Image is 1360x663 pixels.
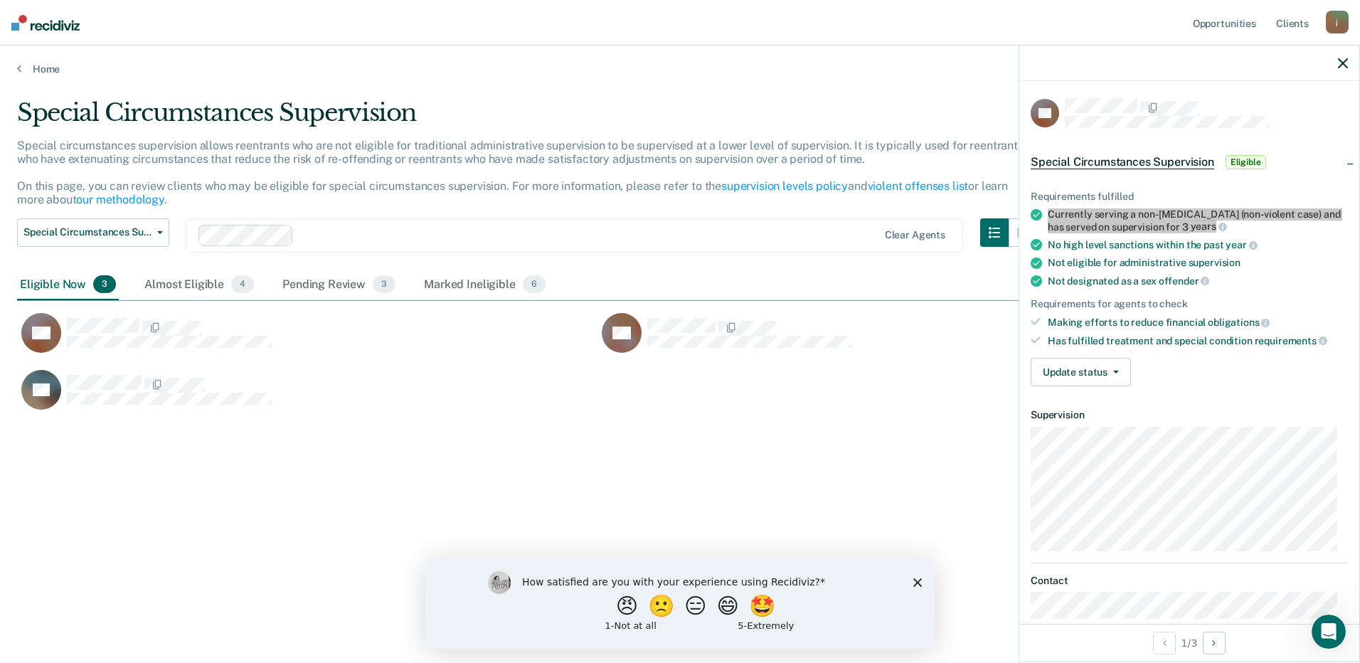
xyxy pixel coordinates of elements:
[1019,139,1359,185] div: Special Circumstances SupervisionEligible
[421,270,548,301] div: Marked Ineligible
[1048,275,1348,287] div: Not designated as a sex
[17,312,597,369] div: CaseloadOpportunityCell-768EG
[1048,257,1348,269] div: Not eligible for administrative
[1191,221,1227,232] span: years
[17,98,1037,139] div: Special Circumstances Supervision
[1255,335,1327,346] span: requirements
[1048,208,1348,233] div: Currently serving a non-[MEDICAL_DATA] (non-violent case) and has served on supervision for 3
[1048,238,1348,251] div: No high level sanctions within the past
[1208,317,1270,328] span: obligations
[425,557,935,649] iframe: Survey by Kim from Recidiviz
[1048,316,1348,329] div: Making efforts to reduce financial
[1226,239,1257,250] span: year
[1031,298,1348,310] div: Requirements for agents to check
[1312,615,1346,649] iframe: Intercom live chat
[1031,358,1131,386] button: Update status
[1189,257,1241,268] span: supervision
[868,179,969,193] a: violent offenses list
[76,193,164,206] a: our methodology
[17,139,1024,207] p: Special circumstances supervision allows reentrants who are not eligible for traditional administ...
[721,179,848,193] a: supervision levels policy
[1031,575,1348,587] dt: Contact
[523,275,546,294] span: 6
[17,63,1343,75] a: Home
[1153,632,1176,654] button: Previous Opportunity
[1031,155,1214,169] span: Special Circumstances Supervision
[11,15,80,31] img: Recidiviz
[17,369,597,426] div: CaseloadOpportunityCell-483EA
[373,275,395,294] span: 3
[1226,155,1266,169] span: Eligible
[93,275,116,294] span: 3
[597,312,1178,369] div: CaseloadOpportunityCell-9815R
[1203,632,1226,654] button: Next Opportunity
[1159,275,1210,287] span: offender
[885,229,945,241] div: Clear agents
[142,270,257,301] div: Almost Eligible
[1019,624,1359,662] div: 1 / 3
[1326,11,1349,33] div: j
[17,270,119,301] div: Eligible Now
[280,270,398,301] div: Pending Review
[231,275,254,294] span: 4
[1031,409,1348,421] dt: Supervision
[23,226,152,238] span: Special Circumstances Supervision
[1031,191,1348,203] div: Requirements fulfilled
[1048,334,1348,347] div: Has fulfilled treatment and special condition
